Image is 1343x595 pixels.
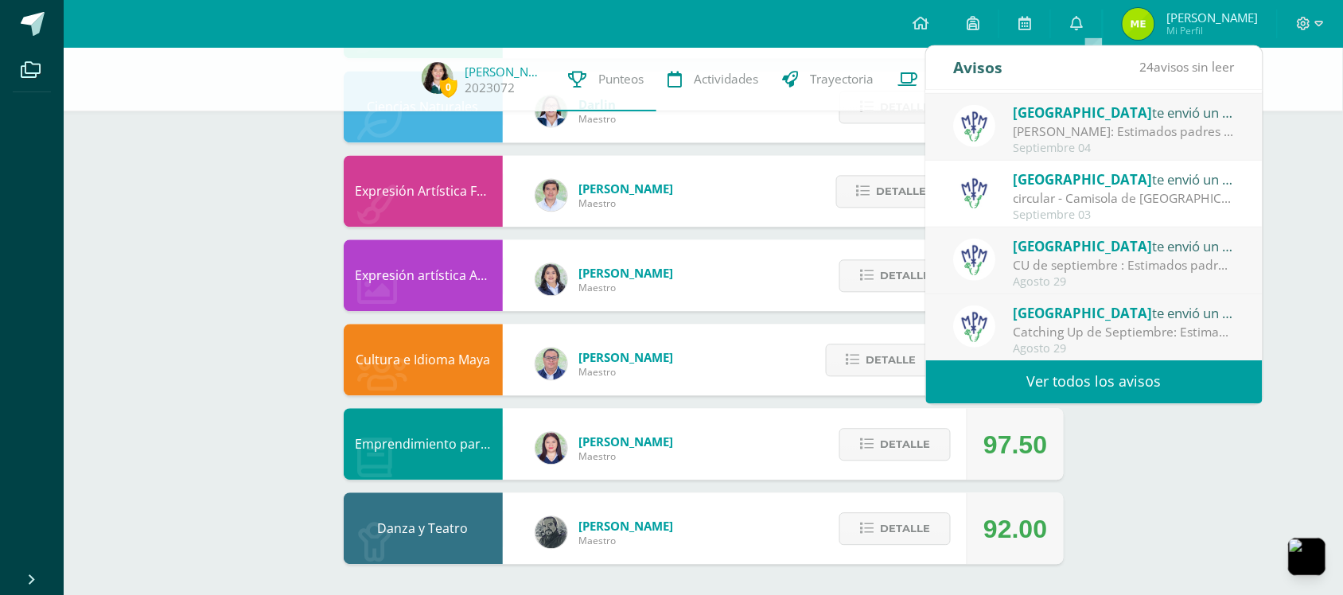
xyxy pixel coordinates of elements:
[1014,168,1235,189] div: te envió un aviso
[535,179,567,211] img: 8e3dba6cfc057293c5db5c78f6d0205d.png
[465,80,516,96] a: 2023072
[695,71,759,87] span: Actividades
[886,48,998,111] a: Contactos
[880,261,930,290] span: Detalle
[954,238,996,280] img: a3978fa95217fc78923840df5a445bcb.png
[983,493,1047,565] div: 92.00
[422,62,454,94] img: 05fc99470b6b8232ca6bd7819607359e.png
[599,71,644,87] span: Punteos
[1014,255,1235,274] div: CU de septiembre : Estimados padres de familia: Les compartimos el CU del mes de septiembre. ¡Fel...
[954,305,996,347] img: a3978fa95217fc78923840df5a445bcb.png
[1140,58,1154,76] span: 24
[954,171,996,213] img: a3978fa95217fc78923840df5a445bcb.png
[344,324,503,395] div: Cultura e Idioma Maya
[839,512,951,545] button: Detalle
[557,48,656,111] a: Punteos
[877,177,927,206] span: Detalle
[1014,103,1153,121] span: [GEOGRAPHIC_DATA]
[811,71,874,87] span: Trayectoria
[1166,24,1258,37] span: Mi Perfil
[344,239,503,311] div: Expresión artística ARTES PLÁSTICAS
[983,409,1047,480] div: 97.50
[1014,169,1153,188] span: [GEOGRAPHIC_DATA]
[579,434,674,449] span: [PERSON_NAME]
[579,449,674,463] span: Maestro
[1014,189,1235,207] div: circular - Camisola de Guatemala: Estimados padres de familia: Compartimos con ustedes circular. ...
[1014,236,1153,255] span: [GEOGRAPHIC_DATA]
[836,175,948,208] button: Detalle
[954,45,1003,89] div: Avisos
[1014,208,1235,221] div: Septiembre 03
[1014,341,1235,355] div: Agosto 29
[1014,122,1235,140] div: Rifa Monte María: Estimados padres de familia: ¡Hoy, inauguramos la Rifa Monte María! Adjunto enc...
[579,349,674,365] span: [PERSON_NAME]
[344,408,503,480] div: Emprendimiento para la Productividad
[579,534,674,547] span: Maestro
[1014,274,1235,288] div: Agosto 29
[656,48,771,111] a: Actividades
[839,428,951,461] button: Detalle
[579,196,674,210] span: Maestro
[771,48,886,111] a: Trayectoria
[1140,58,1235,76] span: avisos sin leer
[880,430,930,459] span: Detalle
[926,360,1263,403] a: Ver todos los avisos
[1014,322,1235,340] div: Catching Up de Septiembre: Estimados Padres de familia: Compartimos con ustedes el Catching Up de...
[839,259,951,292] button: Detalle
[535,263,567,295] img: 4a4aaf78db504b0aa81c9e1154a6f8e5.png
[344,155,503,227] div: Expresión Artística FORMACIÓN MUSICAL
[465,64,545,80] a: [PERSON_NAME]
[579,281,674,294] span: Maestro
[1123,8,1154,40] img: cc8173afdae23698f602c22063f262d2.png
[1014,235,1235,255] div: te envió un aviso
[535,348,567,379] img: c1c1b07ef08c5b34f56a5eb7b3c08b85.png
[826,344,937,376] button: Detalle
[535,516,567,548] img: 8ba24283638e9cc0823fe7e8b79ee805.png
[1014,101,1235,122] div: te envió un aviso
[866,345,917,375] span: Detalle
[579,181,674,196] span: [PERSON_NAME]
[1166,10,1258,25] span: [PERSON_NAME]
[579,112,617,126] span: Maestro
[344,492,503,564] div: Danza y Teatro
[1014,301,1235,322] div: te envió un aviso
[535,432,567,464] img: a452c7054714546f759a1a740f2e8572.png
[579,265,674,281] span: [PERSON_NAME]
[579,518,674,534] span: [PERSON_NAME]
[1014,141,1235,154] div: Septiembre 04
[954,104,996,146] img: a3978fa95217fc78923840df5a445bcb.png
[579,365,674,379] span: Maestro
[880,514,930,543] span: Detalle
[1014,303,1153,321] span: [GEOGRAPHIC_DATA]
[440,77,457,97] span: 0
